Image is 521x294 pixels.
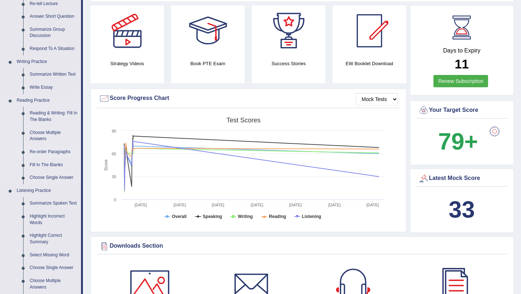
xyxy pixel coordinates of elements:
a: Reading & Writing: Fill In The Blanks [26,107,81,126]
tspan: Listening [302,214,321,219]
a: Writing Practice [13,55,81,68]
a: Choose Multiple Answers [26,126,81,146]
div: Downloads Section [99,241,505,252]
tspan: [DATE] [328,203,341,207]
a: Highlight Correct Summary [26,229,81,248]
tspan: [DATE] [173,203,186,207]
a: Choose Single Answer [26,261,81,274]
a: Summarize Group Discussion [26,23,81,42]
tspan: Speaking [203,214,222,219]
h4: Days to Expiry [418,47,506,54]
a: Summarize Spoken Text [26,197,81,210]
tspan: Score [103,159,109,171]
text: 0 [114,198,116,202]
h4: Success Stories [252,60,325,67]
a: Write Essay [26,81,81,94]
a: Choose Single Answer [26,171,81,184]
a: Reading Practice [13,94,81,107]
tspan: [DATE] [251,203,263,207]
h4: EW Booklet Download [332,60,406,67]
tspan: Writing [238,214,253,219]
tspan: Reading [269,214,286,219]
a: Select Missing Word [26,249,81,262]
tspan: Test scores [226,117,260,124]
a: Fill In The Blanks [26,159,81,172]
a: Highlight Incorrect Words [26,210,81,229]
a: Re-order Paragraphs [26,146,81,159]
text: 60 [112,152,116,156]
div: Score Progress Chart [99,93,398,104]
tspan: [DATE] [135,203,147,207]
b: 11 [455,57,469,71]
b: 79+ [438,128,478,155]
tspan: [DATE] [212,203,224,207]
h4: Book PTE Exam [171,60,245,67]
a: Respond To A Situation [26,42,81,55]
a: Choose Multiple Answers [26,274,81,294]
a: Answer Short Question [26,10,81,23]
div: Latest Mock Score [418,173,506,184]
h4: Strategy Videos [90,60,164,67]
div: Your Target Score [418,105,506,116]
a: Summarize Written Text [26,68,81,81]
tspan: [DATE] [367,203,379,207]
b: 33 [449,196,475,223]
tspan: [DATE] [289,203,302,207]
tspan: Overall [172,214,187,219]
text: 90 [112,129,116,133]
text: 30 [112,175,116,179]
a: Listening Practice [13,184,81,197]
a: Renew Subscription [433,75,488,87]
